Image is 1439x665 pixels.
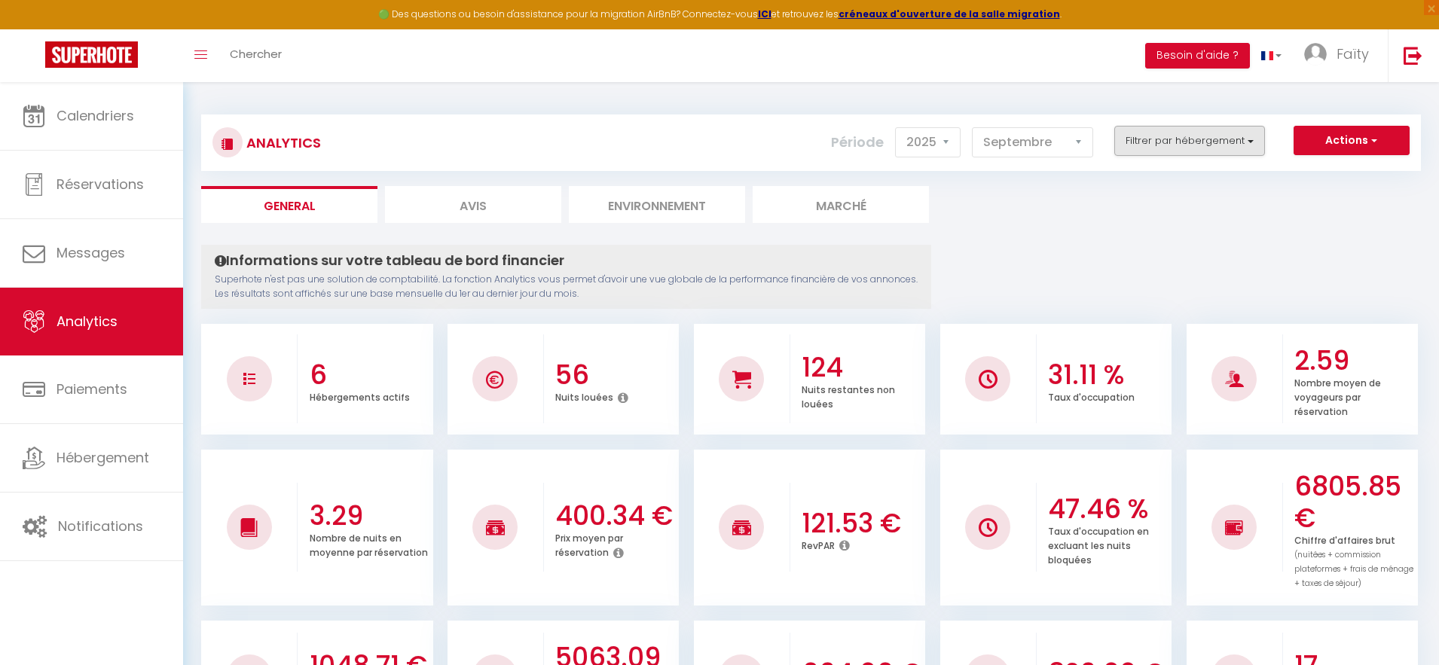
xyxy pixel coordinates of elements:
label: Période [831,126,884,159]
img: logout [1404,46,1422,65]
h3: 6805.85 € [1294,471,1414,534]
span: Messages [57,243,125,262]
span: Paiements [57,380,127,398]
h3: Analytics [243,126,321,160]
button: Actions [1294,126,1410,156]
h4: Informations sur votre tableau de bord financier [215,252,918,269]
span: Hébergement [57,448,149,467]
h3: 400.34 € [555,500,675,532]
a: créneaux d'ouverture de la salle migration [839,8,1060,20]
p: Taux d'occupation en excluant les nuits bloquées [1048,522,1149,566]
p: Nuits restantes non louées [802,380,895,410]
li: Marché [753,186,929,223]
h3: 6 [310,359,429,391]
h3: 3.29 [310,500,429,532]
img: Super Booking [45,41,138,68]
span: Réservations [57,175,144,194]
a: ICI [758,8,771,20]
button: Ouvrir le widget de chat LiveChat [12,6,57,51]
span: Analytics [57,312,118,331]
p: Nombre de nuits en moyenne par réservation [310,529,428,559]
p: Taux d'occupation [1048,388,1135,404]
img: ... [1304,43,1327,66]
h3: 2.59 [1294,345,1414,377]
p: Nombre moyen de voyageurs par réservation [1294,374,1381,418]
li: Avis [385,186,561,223]
span: Chercher [230,46,282,62]
img: NO IMAGE [243,373,255,385]
h3: 31.11 % [1048,359,1168,391]
p: Nuits louées [555,388,613,404]
span: Faïty [1337,44,1369,63]
span: (nuitées + commission plateformes + frais de ménage + taxes de séjour) [1294,549,1413,589]
img: NO IMAGE [1225,518,1244,536]
p: Hébergements actifs [310,388,410,404]
img: NO IMAGE [979,518,998,537]
p: Chiffre d'affaires brut [1294,531,1413,590]
h3: 47.46 % [1048,493,1168,525]
h3: 56 [555,359,675,391]
p: RevPAR [802,536,835,552]
a: ... Faïty [1293,29,1388,82]
button: Besoin d'aide ? [1145,43,1250,69]
p: Superhote n'est pas une solution de comptabilité. La fonction Analytics vous permet d'avoir une v... [215,273,918,301]
span: Calendriers [57,106,134,125]
p: Prix moyen par réservation [555,529,623,559]
a: Chercher [218,29,293,82]
button: Filtrer par hébergement [1114,126,1265,156]
span: Notifications [58,517,143,535]
h3: 124 [802,352,921,383]
h3: 121.53 € [802,508,921,539]
li: General [201,186,377,223]
li: Environnement [569,186,745,223]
